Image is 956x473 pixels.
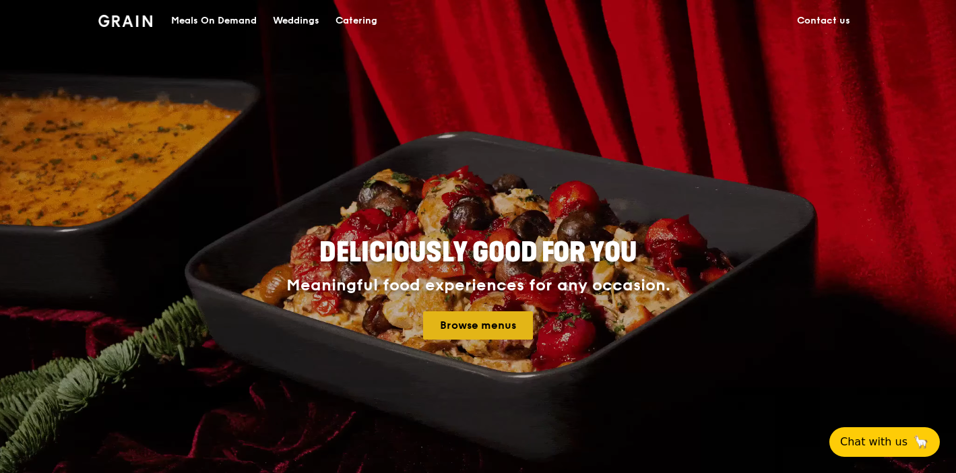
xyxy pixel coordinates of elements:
a: Catering [327,1,385,41]
a: Browse menus [423,311,533,340]
a: Weddings [265,1,327,41]
div: Weddings [273,1,319,41]
button: Chat with us🦙 [829,427,940,457]
div: Catering [336,1,377,41]
a: Contact us [789,1,858,41]
img: Grain [98,15,153,27]
div: Meaningful food experiences for any occasion. [236,276,721,295]
span: 🦙 [913,434,929,450]
span: Chat with us [840,434,907,450]
div: Meals On Demand [171,1,257,41]
span: Deliciously good for you [319,236,637,269]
